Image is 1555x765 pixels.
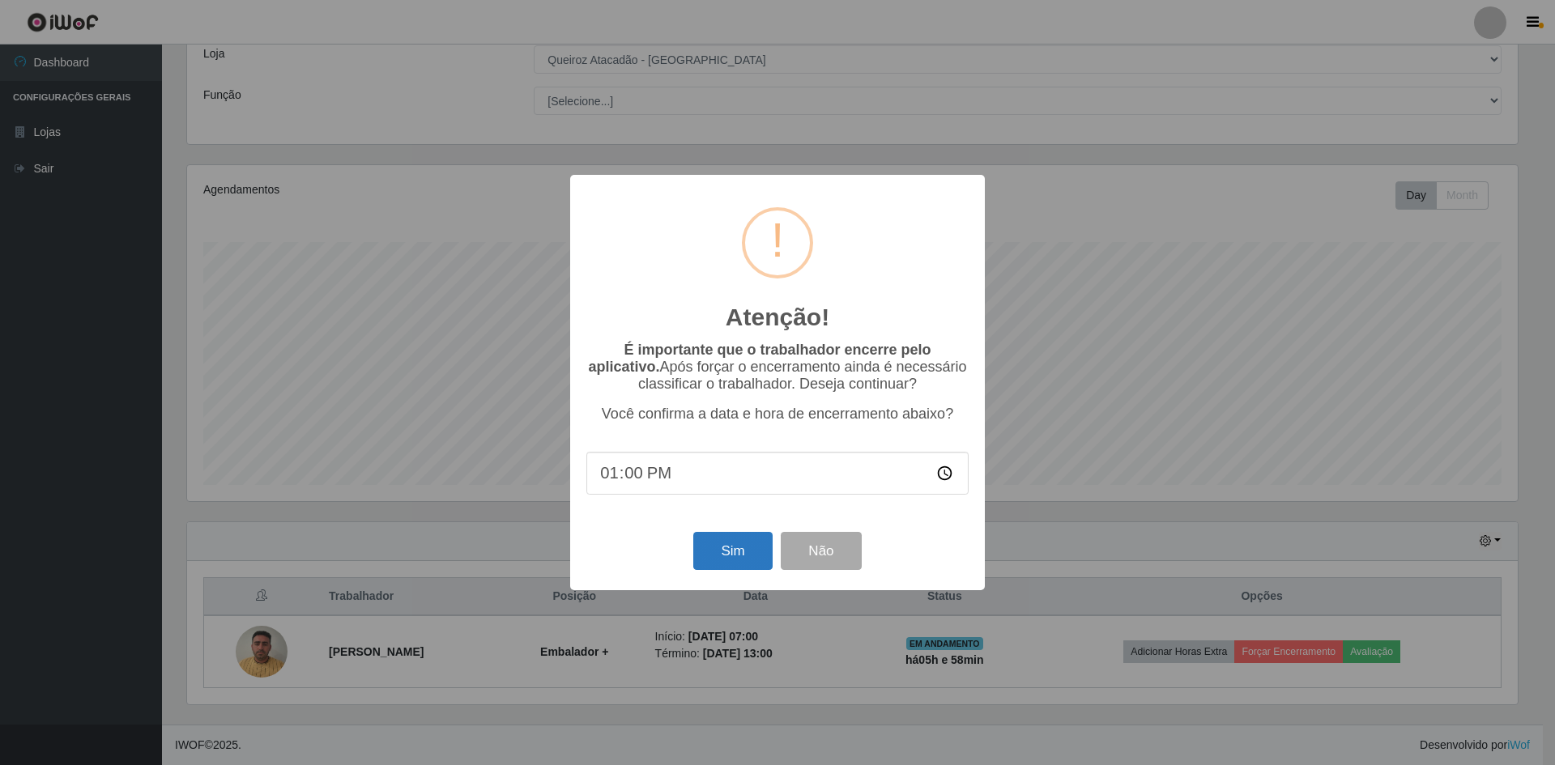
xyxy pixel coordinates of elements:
button: Não [781,532,861,570]
b: É importante que o trabalhador encerre pelo aplicativo. [588,342,931,375]
button: Sim [693,532,772,570]
h2: Atenção! [726,303,829,332]
p: Você confirma a data e hora de encerramento abaixo? [586,406,969,423]
p: Após forçar o encerramento ainda é necessário classificar o trabalhador. Deseja continuar? [586,342,969,393]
